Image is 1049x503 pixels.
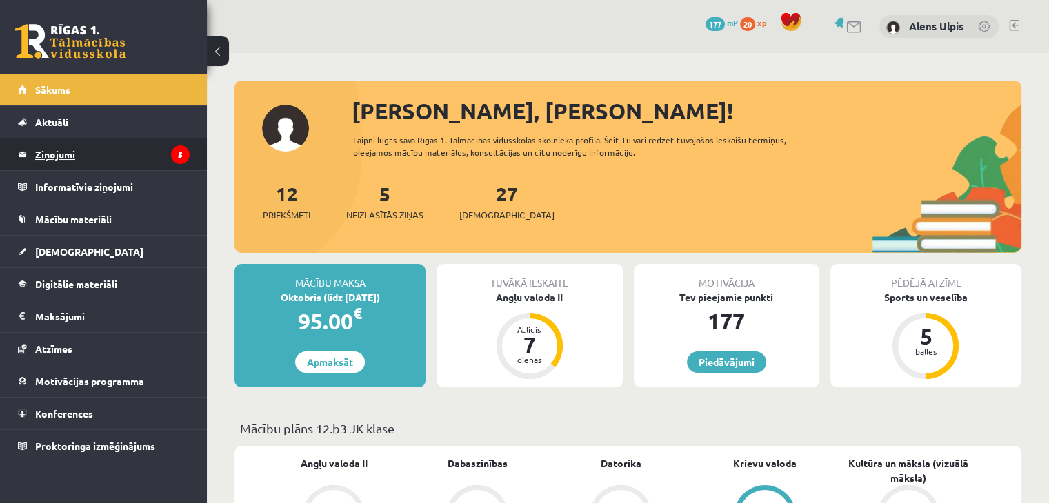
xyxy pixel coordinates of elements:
[509,325,550,333] div: Atlicis
[18,268,190,300] a: Digitālie materiāli
[35,300,190,332] legend: Maksājumi
[301,456,368,471] a: Angļu valoda II
[740,17,773,28] a: 20 xp
[18,106,190,138] a: Aktuāli
[15,24,126,59] a: Rīgas 1. Tālmācības vidusskola
[346,181,423,222] a: 5Neizlasītās ziņas
[263,181,310,222] a: 12Priekšmeti
[886,21,900,34] img: Alens Ulpis
[234,290,426,305] div: Oktobris (līdz [DATE])
[601,456,641,471] a: Datorika
[634,264,819,290] div: Motivācija
[448,456,508,471] a: Dabaszinības
[509,356,550,364] div: dienas
[171,145,190,164] i: 5
[18,398,190,429] a: Konferences
[35,278,117,290] span: Digitālie materiāli
[18,74,190,105] a: Sākums
[295,351,365,373] a: Apmaksāt
[459,208,555,222] span: [DEMOGRAPHIC_DATA]
[35,83,70,96] span: Sākums
[18,365,190,397] a: Motivācijas programma
[346,208,423,222] span: Neizlasītās ziņas
[35,440,155,452] span: Proktoringa izmēģinājums
[18,203,190,235] a: Mācību materiāli
[18,138,190,170] a: Ziņojumi5
[352,94,1021,127] div: [PERSON_NAME], [PERSON_NAME]!
[35,171,190,203] legend: Informatīvie ziņojumi
[35,342,72,355] span: Atzīmes
[18,300,190,332] a: Maksājumi
[437,264,622,290] div: Tuvākā ieskaite
[757,17,766,28] span: xp
[733,456,797,471] a: Krievu valoda
[18,430,190,462] a: Proktoringa izmēģinājums
[353,303,362,323] span: €
[634,290,819,305] div: Tev pieejamie punkti
[706,17,725,31] span: 177
[727,17,738,28] span: mP
[687,351,766,373] a: Piedāvājumi
[234,264,426,290] div: Mācību maksa
[35,213,112,225] span: Mācību materiāli
[18,236,190,267] a: [DEMOGRAPHIC_DATA]
[830,290,1021,305] div: Sports un veselība
[437,290,622,305] div: Angļu valoda II
[35,245,143,258] span: [DEMOGRAPHIC_DATA]
[263,208,310,222] span: Priekšmeti
[35,116,68,128] span: Aktuāli
[353,134,826,158] div: Laipni lūgts savā Rīgas 1. Tālmācības vidusskolas skolnieka profilā. Šeit Tu vari redzēt tuvojošo...
[905,325,946,347] div: 5
[634,305,819,338] div: 177
[18,333,190,365] a: Atzīmes
[459,181,555,222] a: 27[DEMOGRAPHIC_DATA]
[509,333,550,356] div: 7
[240,419,1016,438] p: Mācību plāns 12.b3 JK klase
[830,290,1021,381] a: Sports un veselība 5 balles
[35,407,93,420] span: Konferences
[909,19,963,33] a: Alens Ulpis
[18,171,190,203] a: Informatīvie ziņojumi
[437,290,622,381] a: Angļu valoda II Atlicis 7 dienas
[35,138,190,170] legend: Ziņojumi
[905,347,946,356] div: balles
[837,456,980,485] a: Kultūra un māksla (vizuālā māksla)
[234,305,426,338] div: 95.00
[706,17,738,28] a: 177 mP
[830,264,1021,290] div: Pēdējā atzīme
[740,17,755,31] span: 20
[35,375,144,387] span: Motivācijas programma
